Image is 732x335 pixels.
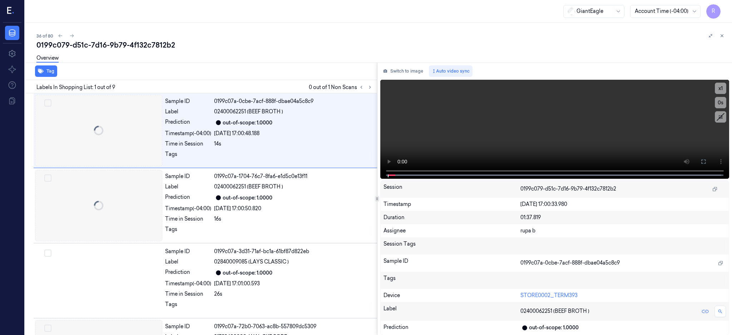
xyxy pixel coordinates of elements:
span: 0199c07a-0cbe-7acf-888f-dbae04a5c8c9 [520,259,620,267]
div: STORE0002_TERM393 [520,292,726,299]
div: Time in Session [165,290,211,298]
div: Timestamp (-04:00) [165,130,211,137]
span: Labels In Shopping List: 1 out of 9 [36,84,115,91]
div: 26s [214,290,373,298]
button: Auto video sync [429,65,473,77]
div: 14s [214,140,373,148]
div: Device [384,292,520,299]
div: Prediction [165,269,211,277]
div: Tags [165,301,211,312]
div: Session [384,183,520,195]
div: out-of-scope: 1.0000 [223,119,272,127]
span: 0199c079-d51c-7d16-9b79-4f132c7812b2 [520,185,616,193]
div: Timestamp (-04:00) [165,205,211,212]
div: Label [384,305,520,318]
div: 0199c07a-1704-76c7-8fa6-e1d5c0e13f11 [214,173,373,180]
div: 01:37.819 [520,214,726,221]
span: 02840009085 (LAYS CLASSIC ) [214,258,289,266]
div: Label [165,108,211,115]
div: [DATE] 17:00:33.980 [520,201,726,208]
div: Time in Session [165,140,211,148]
button: Select row [44,174,51,182]
div: Tags [165,226,211,237]
div: Label [165,183,211,191]
div: Sample ID [165,173,211,180]
button: Switch to image [380,65,426,77]
button: x1 [715,83,726,94]
div: out-of-scope: 1.0000 [529,324,579,331]
div: Assignee [384,227,520,235]
div: Timestamp [384,201,520,208]
div: Timestamp (-04:00) [165,280,211,287]
div: Prediction [384,324,520,332]
div: 16s [214,215,373,223]
div: out-of-scope: 1.0000 [223,194,272,202]
div: 0199c079-d51c-7d16-9b79-4f132c7812b2 [36,40,726,50]
div: out-of-scope: 1.0000 [223,269,272,277]
div: 0199c07a-72b0-7063-ac8b-557809dc5309 [214,323,373,330]
span: 0 out of 1 Non Scans [309,83,374,92]
div: 0199c07a-0cbe-7acf-888f-dbae04a5c8c9 [214,98,373,105]
div: Prediction [165,118,211,127]
div: rupa b [520,227,726,235]
span: 02400062251 (BEEF BROTH ) [520,307,589,315]
div: Session Tags [384,240,520,252]
div: [DATE] 17:00:50.820 [214,205,373,212]
button: 0s [715,97,726,108]
div: Sample ID [165,98,211,105]
span: 36 of 80 [36,33,53,39]
span: 02400062251 (BEEF BROTH ) [214,183,283,191]
div: 0199c07a-3d31-71af-bc1a-61bf87d822eb [214,248,373,255]
div: Label [165,258,211,266]
div: Prediction [165,193,211,202]
span: 02400062251 (BEEF BROTH ) [214,108,283,115]
div: Time in Session [165,215,211,223]
div: [DATE] 17:00:48.188 [214,130,373,137]
div: Sample ID [384,257,520,269]
div: Tags [165,151,211,162]
div: Sample ID [165,323,211,330]
div: [DATE] 17:01:00.593 [214,280,373,287]
div: Sample ID [165,248,211,255]
button: Select row [44,325,51,332]
div: Duration [384,214,520,221]
button: Select row [44,99,51,107]
button: Tag [35,65,57,77]
button: R [706,4,721,19]
div: Tags [384,275,520,286]
button: Select row [44,250,51,257]
a: Overview [36,54,59,63]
